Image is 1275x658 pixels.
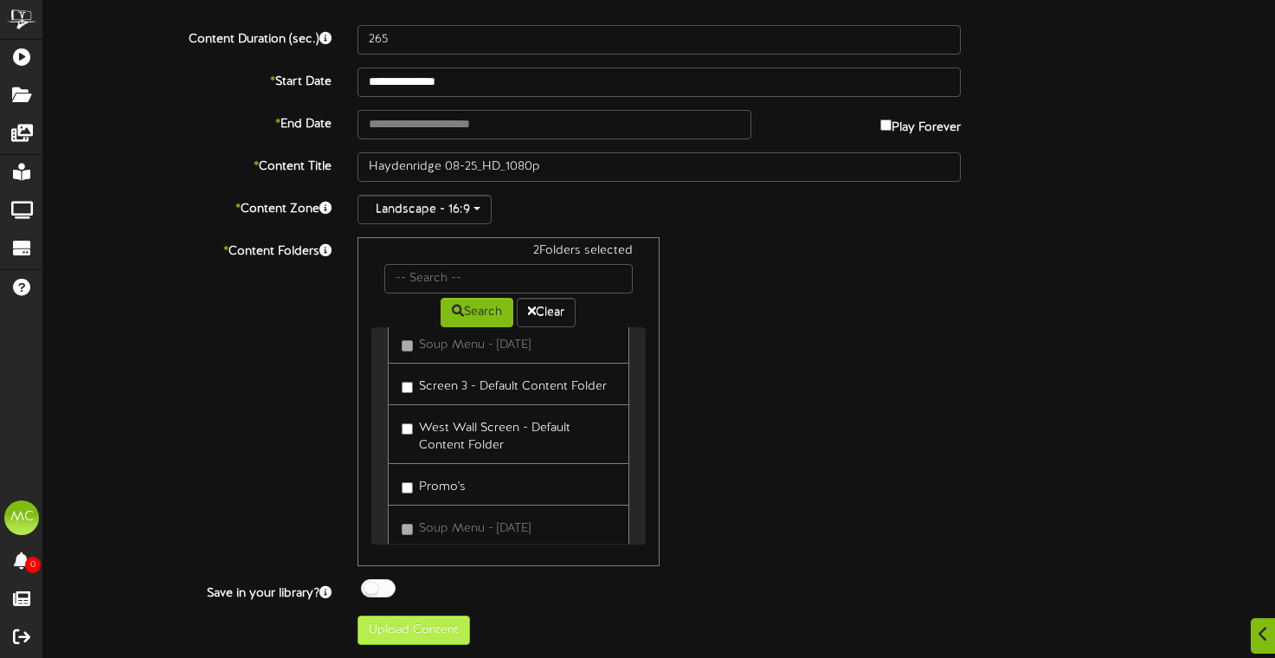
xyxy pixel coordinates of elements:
input: Soup Menu - [DATE] [402,340,413,352]
label: Content Title [30,152,345,176]
button: Landscape - 16:9 [357,195,492,224]
input: Title of this Content [357,152,961,182]
label: Content Duration (sec.) [30,25,345,48]
label: West Wall Screen - Default Content Folder [402,414,615,455]
label: Content Zone [30,195,345,218]
span: Soup Menu - [DATE] [419,522,531,535]
label: Save in your library? [30,579,345,603]
input: Soup Menu - [DATE] [402,524,413,535]
label: Screen 3 - Default Content Folder [402,372,607,396]
input: West Wall Screen - Default Content Folder [402,423,413,435]
label: Promo's [402,473,466,496]
button: Upload Content [357,616,470,645]
button: Clear [517,298,576,327]
label: Play Forever [880,110,961,137]
div: MC [4,500,39,535]
input: Play Forever [880,119,892,131]
input: -- Search -- [384,264,632,294]
span: 0 [25,557,41,573]
label: Content Folders [30,237,345,261]
input: Promo's [402,482,413,493]
button: Search [441,298,513,327]
span: Soup Menu - [DATE] [419,339,531,352]
input: Screen 3 - Default Content Folder [402,382,413,393]
div: 2 Folders selected [371,242,645,264]
label: End Date [30,110,345,133]
label: Start Date [30,68,345,91]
